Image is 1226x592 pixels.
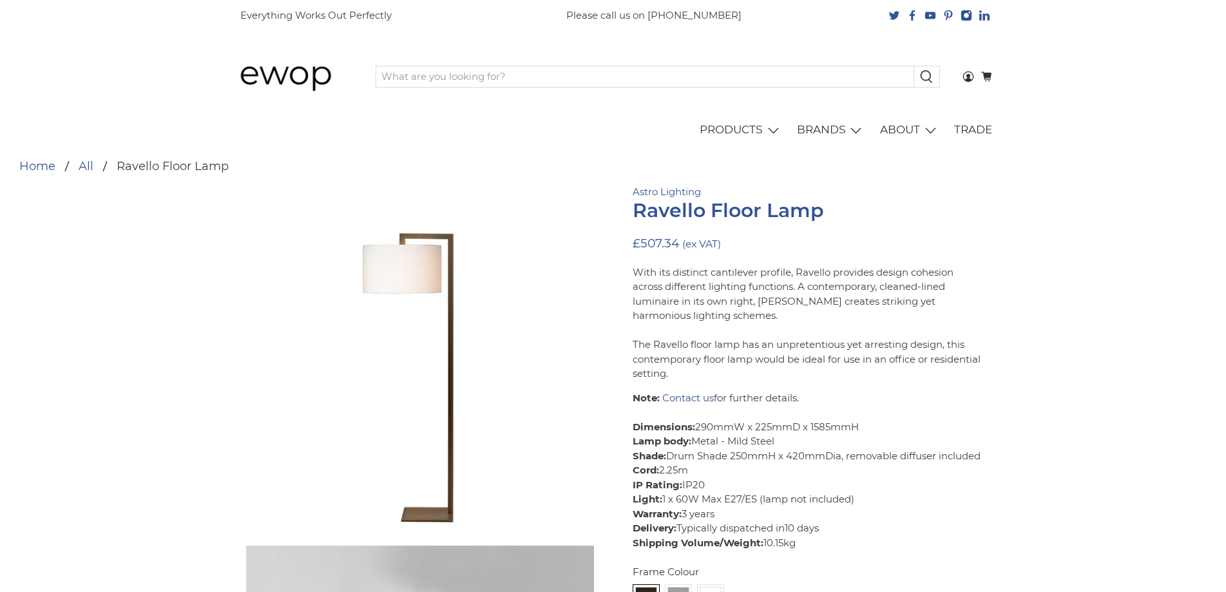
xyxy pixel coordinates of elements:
[633,522,676,534] strong: Delivery:
[93,160,229,172] li: Ravello Floor Lamp
[633,508,682,520] strong: Warranty:
[633,186,701,198] a: Astro Lighting
[633,200,981,222] h1: Ravello Floor Lamp
[376,66,914,88] input: What are you looking for?
[790,112,873,148] a: BRANDS
[19,160,229,172] nav: breadcrumbs
[19,160,55,172] a: Home
[633,565,981,580] div: Frame Colour
[246,185,594,533] a: Astro Lighting Office Ravello Floor Lamp Bronze
[633,493,662,505] strong: Light:
[633,464,659,476] strong: Cord:
[633,392,660,404] strong: Note:
[633,421,695,433] strong: Dimensions:
[872,112,947,148] a: ABOUT
[227,112,1000,148] nav: main navigation
[79,160,93,172] a: All
[693,112,790,148] a: PRODUCTS
[633,391,981,551] p: 290mmW x 225mmD x 1585mmH Metal - Mild Steel Drum Shade 250mmH x 420mmDia, removable diffuser inc...
[633,479,682,491] strong: IP Rating:
[633,450,666,462] strong: Shade:
[676,522,785,534] span: Typically dispatched in
[633,236,679,251] span: £507.34
[633,265,981,381] p: With its distinct cantilever profile, Ravello provides design cohesion across different lighting ...
[240,8,423,23] p: Everything Works Out Perfectly
[566,8,749,23] p: Please call us on [PHONE_NUMBER]
[662,392,714,404] a: Contact us
[682,238,721,250] small: (ex VAT)
[633,435,691,447] strong: Lamp body:
[947,112,1000,148] a: TRADE
[633,537,763,549] strong: Shipping Volume/Weight:
[714,392,799,404] span: for further details.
